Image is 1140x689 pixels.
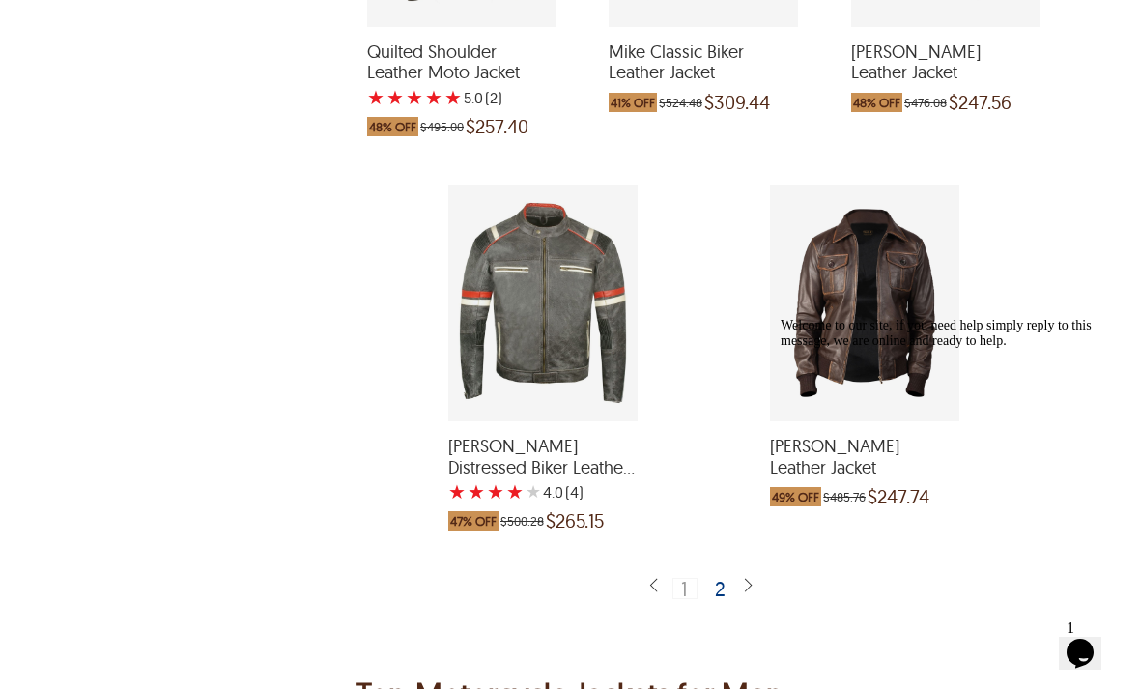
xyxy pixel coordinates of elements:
[464,88,483,107] label: 5.0
[420,117,464,136] span: $495.00
[851,93,902,112] span: 48% OFF
[851,42,1040,83] span: Luke Biker Leather Jacket
[949,93,1012,112] span: $247.56
[740,577,755,595] img: sprite-icon
[565,482,579,502] span: (4
[546,511,604,531] span: $265.15
[609,42,798,83] span: Mike Classic Biker Leather Jacket
[500,511,544,531] span: $500.28
[487,482,504,502] label: 3 rating
[448,436,638,477] span: Enzo Distressed Biker Leather Jacket
[645,577,661,595] img: sprite-icon
[707,579,735,598] div: 2
[367,88,385,107] label: 1 rating
[672,578,698,599] div: 1
[448,409,638,540] a: Enzo Distressed Biker Leather Jacket with a 4 Star Rating 4 Product Review which was at a price o...
[770,409,959,516] a: Luis Bomber Leather Jacket which was at a price of $485.76, now after discount the price is
[773,310,1121,602] iframe: chat widget
[770,436,959,477] span: Luis Bomber Leather Jacket
[466,117,528,136] span: $257.40
[565,482,584,502] span: )
[367,14,556,146] a: Quilted Shoulder Leather Moto Jacket with a 5 Star Rating 2 Product Review which was at a price o...
[406,88,423,107] label: 3 rating
[904,93,947,112] span: $476.08
[609,14,798,122] a: Mike Classic Biker Leather Jacket which was at a price of $524.48, now after discount the price is
[659,93,702,112] span: $524.48
[485,88,498,107] span: (2
[704,93,770,112] span: $309.44
[506,482,524,502] label: 4 rating
[448,482,466,502] label: 1 rating
[543,482,563,502] label: 4.0
[609,93,657,112] span: 41% OFF
[367,117,418,136] span: 48% OFF
[468,482,485,502] label: 2 rating
[851,14,1040,122] a: Luke Biker Leather Jacket which was at a price of $476.08, now after discount the price is
[526,482,541,502] label: 5 rating
[425,88,442,107] label: 4 rating
[1059,612,1121,670] iframe: chat widget
[485,88,502,107] span: )
[367,42,556,83] span: Quilted Shoulder Leather Moto Jacket
[386,88,404,107] label: 2 rating
[444,88,462,107] label: 5 rating
[448,511,499,531] span: 47% OFF
[8,8,356,39] div: Welcome to our site, if you need help simply reply to this message, we are online and ready to help.
[770,487,821,506] span: 49% OFF
[8,8,319,38] span: Welcome to our site, if you need help simply reply to this message, we are online and ready to help.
